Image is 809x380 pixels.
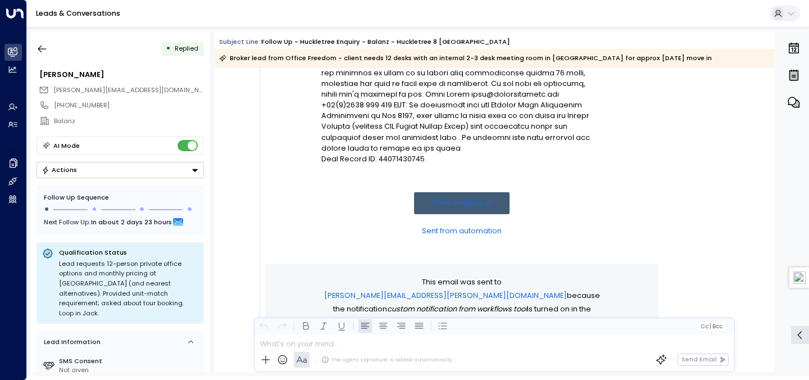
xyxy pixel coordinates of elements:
[44,193,197,202] div: Follow Up Sequence
[59,259,198,319] div: Lead requests 12-person private office options and monthly pricing at [GEOGRAPHIC_DATA] (and near...
[37,162,204,178] div: Button group with a nested menu
[219,37,260,46] span: Subject Line:
[53,85,204,95] span: glen@officefreedom.com
[697,322,726,331] button: Cc|Bcc
[37,162,204,178] button: Actions
[166,40,171,57] div: •
[414,192,510,214] a: View in HubSpot
[321,356,452,364] div: The agent signature is added automatically
[44,216,197,228] div: Next Follow Up:
[39,69,203,80] div: [PERSON_NAME]
[701,323,722,329] span: Cc Bcc
[422,225,502,236] a: Sent from automation
[324,289,567,302] a: [PERSON_NAME][EMAIL_ADDRESS][PERSON_NAME][DOMAIN_NAME]
[40,337,101,347] div: Lead Information
[54,101,203,110] div: [PHONE_NUMBER]
[59,248,198,257] p: Qualification Status
[321,275,602,329] p: This email was sent to because the notification is turned on in the account (Hub ID: 7029576)
[36,8,120,18] a: Leads & Conversations
[59,365,200,375] div: Not given
[53,85,215,94] span: [PERSON_NAME][EMAIL_ADDRESS][DOMAIN_NAME]
[59,356,200,366] label: SMS Consent
[261,37,510,47] div: Follow up - Huckletree Enquiry - Balanz - Huckletree 8 [GEOGRAPHIC_DATA]
[219,52,712,64] div: Broker lead from Office Freedom - client needs 12 desks with an internal 2-3 desk meeting room in...
[275,319,289,333] button: Redo
[710,323,711,329] span: |
[53,140,80,151] div: AI Mode
[42,166,77,174] div: Actions
[387,302,527,316] span: Custom notification from workflows tool
[321,153,602,164] p: Deal Record ID: 44071430745
[54,116,203,126] div: Balanz
[91,216,172,228] span: In about 2 days 23 hours
[175,44,198,53] span: Replied
[415,316,476,329] a: [DOMAIN_NAME]
[257,319,271,333] button: Undo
